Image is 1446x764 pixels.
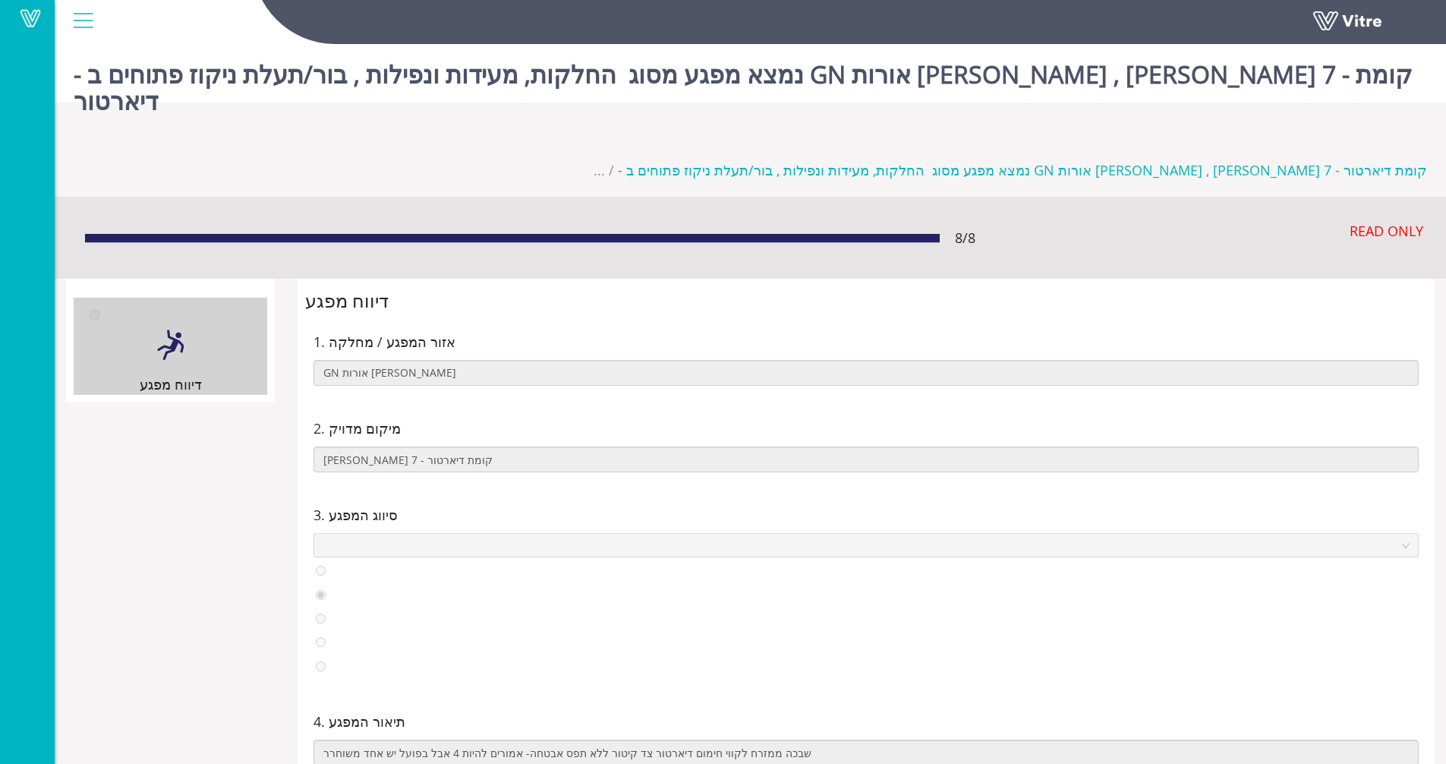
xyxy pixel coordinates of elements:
[313,418,401,439] span: 2. מיקום מדויק
[313,711,405,732] span: 4. תיאור המפגע
[1350,220,1423,242] p: READ ONLY
[74,38,1427,129] h1: - נמצא מפגע מסוג החלקות, מעידות ונפילות , בור/תעלת ניקוז פתוחים ב GN אורות [PERSON_NAME] , [PERSO...
[305,286,1427,315] div: דיווח מפגע
[313,504,398,526] span: 3. סיווג המפגע
[605,159,1427,181] li: - נמצא מפגע מסוג החלקות, מעידות ונפילות , בור/תעלת ניקוז פתוחים ב GN אורות [PERSON_NAME] , [PERSO...
[594,161,605,179] span: ...
[313,331,455,352] span: 1. אזור המפגע / מחלקה
[955,227,975,248] span: 8 / 8
[74,374,267,395] div: דיווח מפגע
